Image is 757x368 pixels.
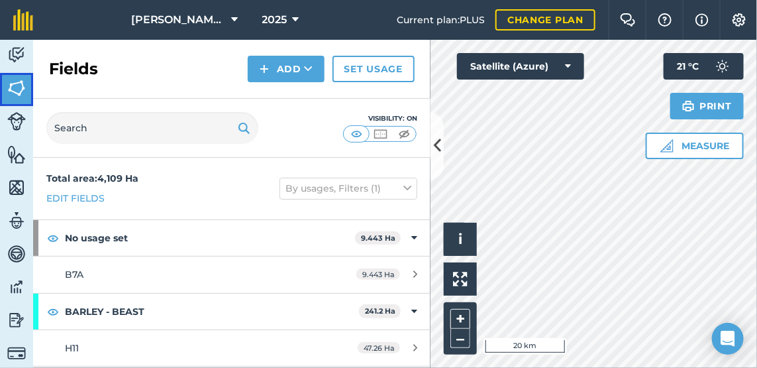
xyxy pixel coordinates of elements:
[260,61,269,77] img: svg+xml;base64,PHN2ZyB4bWxucz0iaHR0cDovL3d3dy53My5vcmcvMjAwMC9zdmciIHdpZHRoPSIxNCIgaGVpZ2h0PSIyNC...
[731,13,747,27] img: A cog icon
[396,127,413,141] img: svg+xml;base64,PHN2ZyB4bWxucz0iaHR0cDovL3d3dy53My5vcmcvMjAwMC9zdmciIHdpZHRoPSI1MCIgaGVpZ2h0PSI0MC...
[46,172,138,184] strong: Total area : 4,109 Ha
[46,112,258,144] input: Search
[47,304,59,320] img: svg+xml;base64,PHN2ZyB4bWxucz0iaHR0cDovL3d3dy53My5vcmcvMjAwMC9zdmciIHdpZHRoPSIxOCIgaGVpZ2h0PSIyNC...
[365,306,395,316] strong: 241.2 Ha
[7,344,26,363] img: svg+xml;base64,PD94bWwgdmVyc2lvbj0iMS4wIiBlbmNvZGluZz0idXRmLTgiPz4KPCEtLSBHZW5lcmF0b3I6IEFkb2JlIE...
[695,12,709,28] img: svg+xml;base64,PHN2ZyB4bWxucz0iaHR0cDovL3d3dy53My5vcmcvMjAwMC9zdmciIHdpZHRoPSIxNyIgaGVpZ2h0PSIxNy...
[49,58,98,80] h2: Fields
[677,53,699,80] span: 21 ° C
[444,223,477,256] button: i
[7,178,26,198] img: svg+xml;base64,PHN2ZyB4bWxucz0iaHR0cDovL3d3dy53My5vcmcvMjAwMC9zdmciIHdpZHRoPSI1NiIgaGVpZ2h0PSI2MC...
[7,112,26,131] img: svg+xml;base64,PD94bWwgdmVyc2lvbj0iMS4wIiBlbmNvZGluZz0idXRmLTgiPz4KPCEtLSBHZW5lcmF0b3I6IEFkb2JlIE...
[65,220,355,256] strong: No usage set
[33,257,430,292] a: B7A9.443 Ha
[7,78,26,98] img: svg+xml;base64,PHN2ZyB4bWxucz0iaHR0cDovL3d3dy53My5vcmcvMjAwMC9zdmciIHdpZHRoPSI1NiIgaGVpZ2h0PSI2MC...
[361,233,395,243] strong: 9.443 Ha
[7,310,26,330] img: svg+xml;base64,PD94bWwgdmVyc2lvbj0iMS4wIiBlbmNvZGluZz0idXRmLTgiPz4KPCEtLSBHZW5lcmF0b3I6IEFkb2JlIE...
[458,231,462,247] span: i
[343,113,417,124] div: Visibility: On
[712,323,744,355] div: Open Intercom Messenger
[457,53,584,80] button: Satellite (Azure)
[646,133,744,159] button: Measure
[682,98,695,114] img: svg+xml;base64,PHN2ZyB4bWxucz0iaHR0cDovL3d3dy53My5vcmcvMjAwMC9zdmciIHdpZHRoPSIxOSIgaGVpZ2h0PSIyNC...
[372,127,389,141] img: svg+xml;base64,PHN2ZyB4bWxucz0iaHR0cDovL3d3dy53My5vcmcvMjAwMC9zdmciIHdpZHRoPSI1MCIgaGVpZ2h0PSI0MC...
[450,329,470,348] button: –
[65,294,359,330] strong: BARLEY - BEAST
[13,9,33,31] img: fieldmargin Logo
[46,191,105,206] a: Edit fields
[664,53,744,80] button: 21 °C
[332,56,415,82] a: Set usage
[47,230,59,246] img: svg+xml;base64,PHN2ZyB4bWxucz0iaHR0cDovL3d3dy53My5vcmcvMjAwMC9zdmciIHdpZHRoPSIxOCIgaGVpZ2h0PSIyNC...
[7,145,26,164] img: svg+xml;base64,PHN2ZyB4bWxucz0iaHR0cDovL3d3dy53My5vcmcvMjAwMC9zdmciIHdpZHRoPSI1NiIgaGVpZ2h0PSI2MC...
[7,277,26,297] img: svg+xml;base64,PD94bWwgdmVyc2lvbj0iMS4wIiBlbmNvZGluZz0idXRmLTgiPz4KPCEtLSBHZW5lcmF0b3I6IEFkb2JlIE...
[7,211,26,231] img: svg+xml;base64,PD94bWwgdmVyc2lvbj0iMS4wIiBlbmNvZGluZz0idXRmLTgiPz4KPCEtLSBHZW5lcmF0b3I6IEFkb2JlIE...
[248,56,325,82] button: Add
[33,294,430,330] div: BARLEY - BEAST241.2 Ha
[238,120,250,136] img: svg+xml;base64,PHN2ZyB4bWxucz0iaHR0cDovL3d3dy53My5vcmcvMjAwMC9zdmciIHdpZHRoPSIxOSIgaGVpZ2h0PSIyNC...
[348,127,365,141] img: svg+xml;base64,PHN2ZyB4bWxucz0iaHR0cDovL3d3dy53My5vcmcvMjAwMC9zdmciIHdpZHRoPSI1MCIgaGVpZ2h0PSI0MC...
[620,13,636,27] img: Two speech bubbles overlapping with the left bubble in the forefront
[33,330,430,366] a: H1147.26 Ha
[657,13,673,27] img: A question mark icon
[279,178,417,199] button: By usages, Filters (1)
[358,342,400,353] span: 47.26 Ha
[7,244,26,264] img: svg+xml;base64,PD94bWwgdmVyc2lvbj0iMS4wIiBlbmNvZGluZz0idXRmLTgiPz4KPCEtLSBHZW5lcmF0b3I6IEFkb2JlIE...
[356,269,400,280] span: 9.443 Ha
[495,9,595,31] a: Change plan
[65,342,79,354] span: H11
[33,220,430,256] div: No usage set9.443 Ha
[453,272,468,286] img: Four arrows, one pointing top left, one top right, one bottom right and the last bottom left
[660,139,674,153] img: Ruler icon
[450,309,470,329] button: +
[262,12,287,28] span: 2025
[131,12,227,28] span: [PERSON_NAME] Farms
[709,53,736,80] img: svg+xml;base64,PD94bWwgdmVyc2lvbj0iMS4wIiBlbmNvZGluZz0idXRmLTgiPz4KPCEtLSBHZW5lcmF0b3I6IEFkb2JlIE...
[670,93,744,119] button: Print
[65,269,83,280] span: B7A
[397,13,485,27] span: Current plan : PLUS
[7,45,26,65] img: svg+xml;base64,PD94bWwgdmVyc2lvbj0iMS4wIiBlbmNvZGluZz0idXRmLTgiPz4KPCEtLSBHZW5lcmF0b3I6IEFkb2JlIE...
